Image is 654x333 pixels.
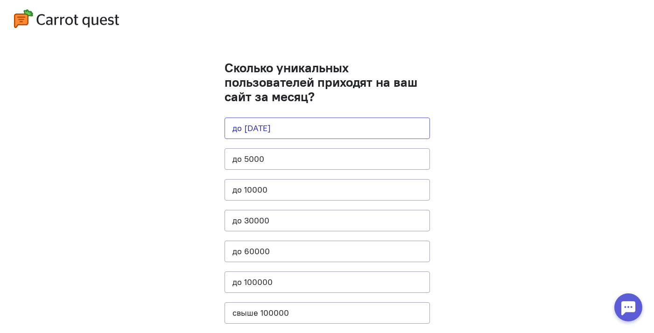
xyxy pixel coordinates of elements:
[225,271,430,293] button: до 100000
[225,241,430,262] button: до 60000
[225,148,430,170] button: до 5000
[225,179,430,201] button: до 10000
[225,210,430,231] button: до 30000
[225,61,430,104] h1: Сколько уникальных пользователей приходят на ваш сайт за месяц?
[225,302,430,324] button: свыше 100000
[225,118,430,139] button: до [DATE]
[14,9,119,28] img: logo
